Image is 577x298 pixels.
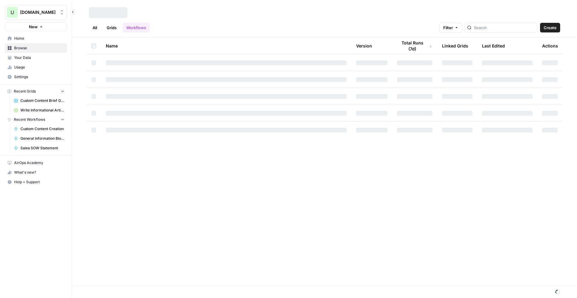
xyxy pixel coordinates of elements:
div: Name [106,38,347,54]
button: Create [540,23,560,32]
button: Help + Support [5,177,67,187]
a: Usage [5,62,67,72]
span: Recent Workflows [14,117,45,122]
span: AirOps Academy [14,160,64,166]
a: Write Informational Article [11,105,67,115]
a: General Information Blog Writer [11,134,67,143]
span: New [29,24,38,30]
span: Usage [14,65,64,70]
span: Write Informational Article [20,108,64,113]
a: Your Data [5,53,67,62]
span: Create [544,25,557,31]
span: Settings [14,74,64,80]
span: Sales SOW Statement [20,145,64,151]
span: Home [14,36,64,41]
button: Filter [439,23,462,32]
button: New [5,22,67,31]
a: AirOps Academy [5,158,67,168]
span: U [11,9,14,16]
div: Last Edited [482,38,505,54]
span: General Information Blog Writer [20,136,64,141]
a: Custom Content Brief Grid [11,96,67,105]
span: Your Data [14,55,64,60]
button: What's new? [5,168,67,177]
button: Recent Workflows [5,115,67,124]
input: Search [474,25,535,31]
span: Recent Grids [14,89,36,94]
span: Browse [14,45,64,51]
span: Custom Content Brief Grid [20,98,64,103]
a: Settings [5,72,67,82]
span: Filter [443,25,453,31]
a: Sales SOW Statement [11,143,67,153]
div: Total Runs (7d) [397,38,432,54]
span: Custom Content Creation [20,126,64,132]
div: Actions [542,38,558,54]
button: Recent Grids [5,87,67,96]
a: Grids [103,23,120,32]
div: Version [356,38,372,54]
span: [DOMAIN_NAME] [20,9,56,15]
a: All [89,23,101,32]
div: Linked Grids [442,38,468,54]
button: Workspace: Upgrow.io [5,5,67,20]
a: Custom Content Creation [11,124,67,134]
a: Workflows [123,23,150,32]
span: Help + Support [14,179,64,185]
a: Home [5,34,67,43]
a: Browse [5,43,67,53]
